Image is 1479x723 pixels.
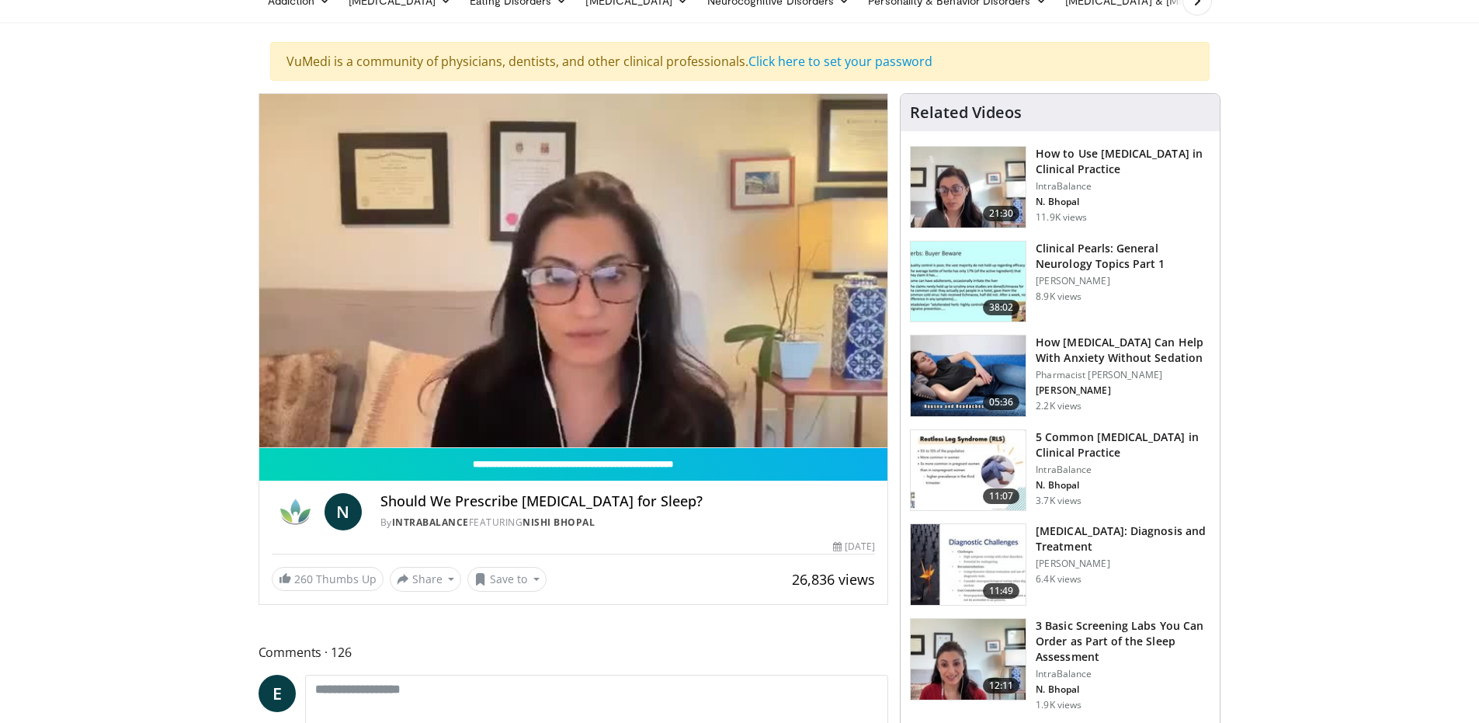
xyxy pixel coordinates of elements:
[1036,699,1081,711] p: 1.9K views
[910,103,1022,122] h4: Related Videos
[259,642,889,662] span: Comments 126
[983,678,1020,693] span: 12:11
[270,42,1210,81] div: VuMedi is a community of physicians, dentists, and other clinical professionals.
[833,540,875,554] div: [DATE]
[911,430,1026,511] img: e41a58fc-c8b3-4e06-accc-3dd0b2ae14cc.150x105_q85_crop-smart_upscale.jpg
[1036,241,1210,272] h3: Clinical Pearls: General Neurology Topics Part 1
[1036,180,1210,193] p: IntraBalance
[467,567,547,592] button: Save to
[1036,400,1081,412] p: 2.2K views
[1036,618,1210,665] h3: 3 Basic Screening Labs You Can Order as Part of the Sleep Assessment
[983,300,1020,315] span: 38:02
[983,206,1020,221] span: 21:30
[910,241,1210,323] a: 38:02 Clinical Pearls: General Neurology Topics Part 1 [PERSON_NAME] 8.9K views
[1036,573,1081,586] p: 6.4K views
[1036,196,1210,208] p: N. Bhopal
[983,395,1020,410] span: 05:36
[911,147,1026,228] img: 662646f3-24dc-48fd-91cb-7f13467e765c.150x105_q85_crop-smart_upscale.jpg
[1036,335,1210,366] h3: How [MEDICAL_DATA] Can Help With Anxiety Without Sedation
[1036,384,1210,397] p: [PERSON_NAME]
[911,619,1026,700] img: 9fb304be-515e-4deb-846e-47615c91f0d6.150x105_q85_crop-smart_upscale.jpg
[1036,464,1210,476] p: IntraBalance
[380,516,876,530] div: By FEATURING
[380,493,876,510] h4: Should We Prescribe [MEDICAL_DATA] for Sleep?
[1036,523,1210,554] h3: [MEDICAL_DATA]: Diagnosis and Treatment
[910,335,1210,417] a: 05:36 How [MEDICAL_DATA] Can Help With Anxiety Without Sedation Pharmacist [PERSON_NAME] [PERSON_...
[1036,495,1081,507] p: 3.7K views
[1036,275,1210,287] p: [PERSON_NAME]
[1036,668,1210,680] p: IntraBalance
[523,516,595,529] a: Nishi Bhopal
[910,618,1210,711] a: 12:11 3 Basic Screening Labs You Can Order as Part of the Sleep Assessment IntraBalance N. Bhopal...
[390,567,462,592] button: Share
[748,53,932,70] a: Click here to set your password
[1036,558,1210,570] p: [PERSON_NAME]
[1036,683,1210,696] p: N. Bhopal
[910,523,1210,606] a: 11:49 [MEDICAL_DATA]: Diagnosis and Treatment [PERSON_NAME] 6.4K views
[1036,369,1210,381] p: Pharmacist [PERSON_NAME]
[983,583,1020,599] span: 11:49
[294,572,313,586] span: 260
[272,567,384,591] a: 260 Thumbs Up
[259,94,888,448] video-js: Video Player
[983,488,1020,504] span: 11:07
[910,429,1210,512] a: 11:07 5 Common [MEDICAL_DATA] in Clinical Practice IntraBalance N. Bhopal 3.7K views
[1036,290,1081,303] p: 8.9K views
[1036,479,1210,492] p: N. Bhopal
[911,524,1026,605] img: 6e0bc43b-d42b-409a-85fd-0f454729f2ca.150x105_q85_crop-smart_upscale.jpg
[910,146,1210,228] a: 21:30 How to Use [MEDICAL_DATA] in Clinical Practice IntraBalance N. Bhopal 11.9K views
[1036,211,1087,224] p: 11.9K views
[1036,429,1210,461] h3: 5 Common [MEDICAL_DATA] in Clinical Practice
[259,675,296,712] a: E
[911,335,1026,416] img: 7bfe4765-2bdb-4a7e-8d24-83e30517bd33.150x105_q85_crop-smart_upscale.jpg
[1036,146,1210,177] h3: How to Use [MEDICAL_DATA] in Clinical Practice
[272,493,318,530] img: IntraBalance
[392,516,469,529] a: IntraBalance
[325,493,362,530] a: N
[792,570,875,589] span: 26,836 views
[911,242,1026,322] img: 91ec4e47-6cc3-4d45-a77d-be3eb23d61cb.150x105_q85_crop-smart_upscale.jpg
